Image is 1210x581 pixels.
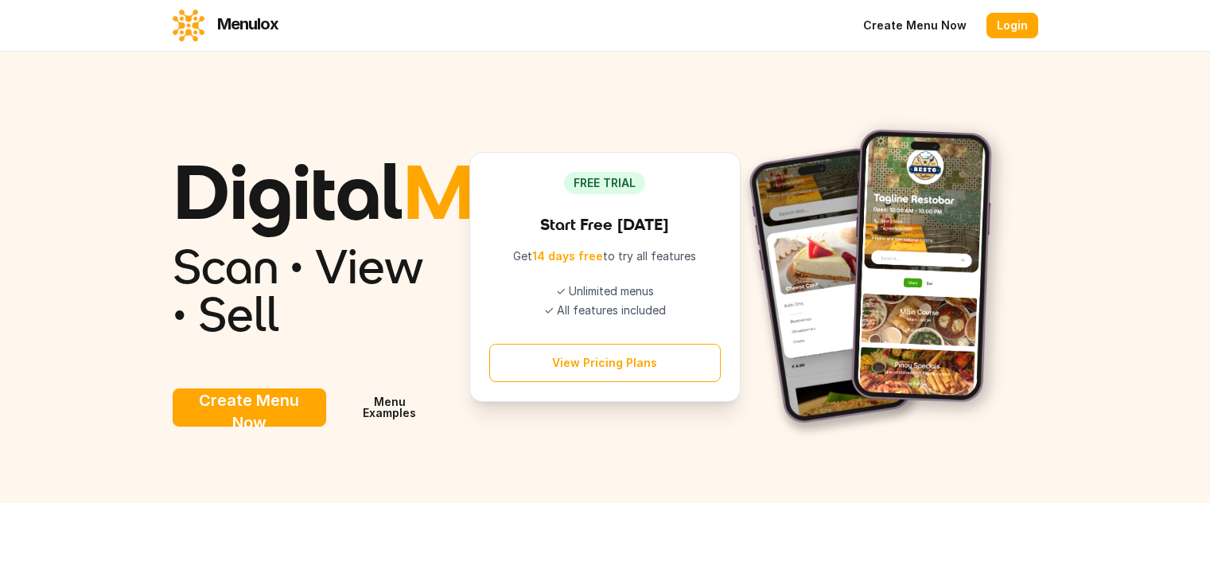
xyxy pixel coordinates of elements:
[986,13,1038,38] a: Login
[853,13,977,38] a: Create Menu Now
[173,10,204,41] img: logo
[741,115,1012,439] img: banner image
[173,388,327,427] button: Create Menu Now
[173,153,444,229] h1: Digital
[173,10,278,41] a: Menulox
[532,249,603,263] span: 14 days free
[564,172,645,194] div: FREE TRIAL
[489,213,721,236] h3: Start Free [DATE]
[403,142,604,240] span: Menu
[489,344,721,382] button: View Pricing Plans
[489,283,721,299] li: ✓ Unlimited menus
[489,302,721,318] li: ✓ All features included
[489,248,721,264] p: Get to try all features
[173,242,444,337] h2: Scan • View • Sell
[336,388,444,427] a: Menu Examples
